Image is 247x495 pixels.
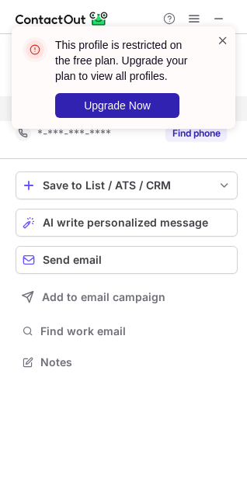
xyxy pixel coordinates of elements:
span: Upgrade Now [84,99,151,112]
img: error [23,37,47,62]
button: Upgrade Now [55,93,179,118]
span: Add to email campaign [42,291,165,303]
button: save-profile-one-click [16,171,238,199]
div: Save to List / ATS / CRM [43,179,210,192]
img: ContactOut v5.3.10 [16,9,109,28]
button: AI write personalized message [16,209,238,237]
button: Find work email [16,320,238,342]
header: This profile is restricted on the free plan. Upgrade your plan to view all profiles. [55,37,198,84]
span: Find work email [40,324,231,338]
button: Notes [16,351,238,373]
span: AI write personalized message [43,216,208,229]
span: Notes [40,355,231,369]
button: Add to email campaign [16,283,238,311]
button: Send email [16,246,238,274]
span: Send email [43,254,102,266]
